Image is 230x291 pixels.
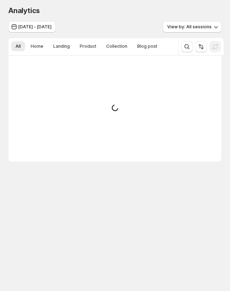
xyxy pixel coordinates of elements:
span: Home [31,43,43,49]
span: Blog post [137,43,157,49]
span: [DATE] - [DATE] [18,24,52,30]
span: Collection [106,43,127,49]
span: Product [80,43,96,49]
span: View by: All sessions [167,24,212,30]
button: Sort the results [195,41,207,52]
button: [DATE] - [DATE] [8,21,56,33]
span: Landing [53,43,70,49]
button: View by: All sessions [163,21,222,33]
button: Search and filter results [181,41,193,52]
span: All [16,43,21,49]
span: Analytics [8,6,40,15]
